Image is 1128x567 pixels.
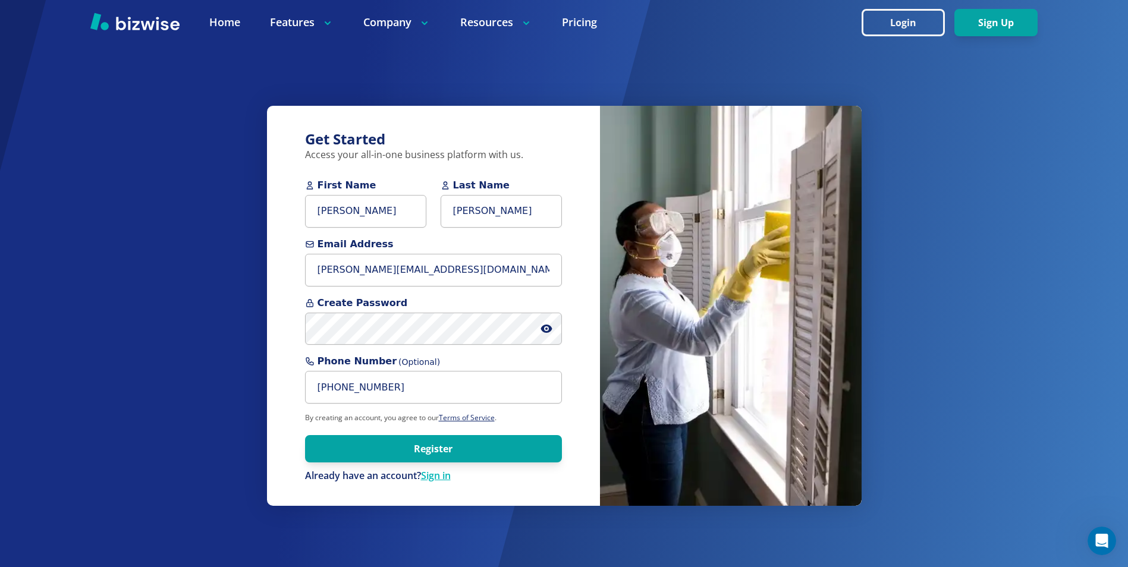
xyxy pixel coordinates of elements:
p: Resources [460,15,532,30]
div: Already have an account?Sign in [305,470,562,483]
span: (Optional) [398,356,440,368]
a: Home [209,15,240,30]
span: Email Address [305,237,562,251]
input: Last Name [441,195,562,228]
img: Bizwise Logo [90,12,180,30]
h3: Get Started [305,130,562,149]
button: Register [305,435,562,462]
a: Terms of Service [439,412,495,423]
p: Access your all-in-one business platform with us. [305,149,562,162]
a: Login [862,17,954,29]
span: Last Name [441,178,562,193]
p: Already have an account? [305,470,562,483]
a: Pricing [562,15,597,30]
input: you@example.com [305,254,562,286]
input: (000) 000-0000 Ext. 000 [305,371,562,404]
a: Sign Up [954,17,1038,29]
span: First Name [305,178,426,193]
p: Company [363,15,431,30]
span: Phone Number [305,354,562,368]
p: Features [270,15,334,30]
button: Sign Up [954,9,1038,36]
span: Create Password [305,296,562,310]
input: First Name [305,195,426,228]
p: By creating an account, you agree to our . [305,413,562,423]
a: Sign in [421,469,451,482]
iframe: Intercom live chat [1088,527,1116,555]
button: Login [862,9,945,36]
img: Cleaner sanitizing windows [600,106,862,506]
